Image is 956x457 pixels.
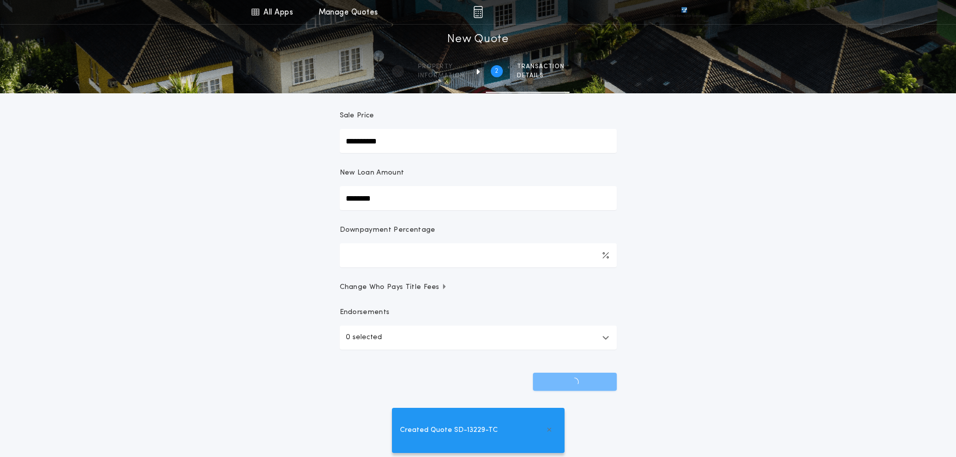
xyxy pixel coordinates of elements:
p: 0 selected [346,332,382,344]
button: Change Who Pays Title Fees [340,282,617,292]
span: Property [418,63,465,71]
h2: 2 [495,67,498,75]
input: Sale Price [340,129,617,153]
p: Downpayment Percentage [340,225,436,235]
button: 0 selected [340,326,617,350]
input: New Loan Amount [340,186,617,210]
img: vs-icon [663,7,705,17]
span: Change Who Pays Title Fees [340,282,448,292]
p: New Loan Amount [340,168,404,178]
span: details [517,72,565,80]
h1: New Quote [447,32,508,48]
img: img [473,6,483,18]
input: Downpayment Percentage [340,243,617,267]
p: Sale Price [340,111,374,121]
span: Transaction [517,63,565,71]
span: Created Quote SD-13229-TC [400,425,498,436]
span: information [418,72,465,80]
p: Endorsements [340,308,617,318]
